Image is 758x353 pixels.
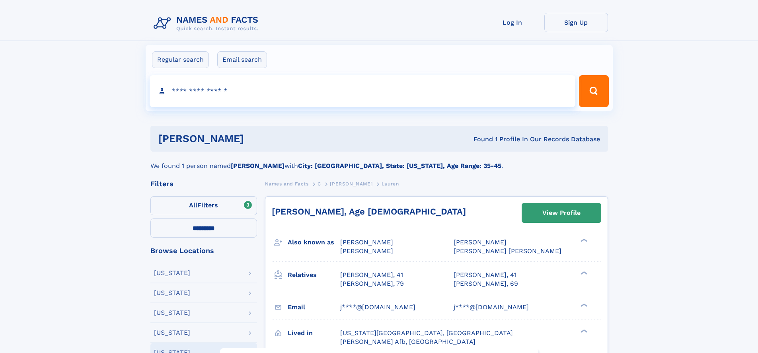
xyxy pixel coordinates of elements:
[288,268,340,282] h3: Relatives
[330,179,372,189] a: [PERSON_NAME]
[318,179,321,189] a: C
[340,271,403,279] a: [PERSON_NAME], 41
[152,51,209,68] label: Regular search
[288,236,340,249] h3: Also known as
[217,51,267,68] label: Email search
[579,328,588,333] div: ❯
[454,247,561,255] span: [PERSON_NAME] [PERSON_NAME]
[382,181,399,187] span: Lauren
[318,181,321,187] span: C
[272,207,466,216] a: [PERSON_NAME], Age [DEMOGRAPHIC_DATA]
[154,270,190,276] div: [US_STATE]
[454,279,518,288] a: [PERSON_NAME], 69
[340,238,393,246] span: [PERSON_NAME]
[265,179,309,189] a: Names and Facts
[298,162,501,170] b: City: [GEOGRAPHIC_DATA], State: [US_STATE], Age Range: 35-45
[481,13,544,32] a: Log In
[340,338,475,345] span: [PERSON_NAME] Afb, [GEOGRAPHIC_DATA]
[330,181,372,187] span: [PERSON_NAME]
[542,204,581,222] div: View Profile
[579,302,588,308] div: ❯
[189,201,197,209] span: All
[340,279,404,288] a: [PERSON_NAME], 79
[544,13,608,32] a: Sign Up
[150,196,257,215] label: Filters
[340,329,513,337] span: [US_STATE][GEOGRAPHIC_DATA], [GEOGRAPHIC_DATA]
[579,75,608,107] button: Search Button
[158,134,359,144] h1: [PERSON_NAME]
[522,203,601,222] a: View Profile
[579,238,588,243] div: ❯
[454,271,516,279] a: [PERSON_NAME], 41
[150,13,265,34] img: Logo Names and Facts
[154,290,190,296] div: [US_STATE]
[150,247,257,254] div: Browse Locations
[288,326,340,340] h3: Lived in
[231,162,284,170] b: [PERSON_NAME]
[359,135,600,144] div: Found 1 Profile In Our Records Database
[340,247,393,255] span: [PERSON_NAME]
[154,310,190,316] div: [US_STATE]
[288,300,340,314] h3: Email
[579,270,588,275] div: ❯
[150,180,257,187] div: Filters
[154,330,190,336] div: [US_STATE]
[150,75,576,107] input: search input
[150,152,608,171] div: We found 1 person named with .
[454,238,507,246] span: [PERSON_NAME]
